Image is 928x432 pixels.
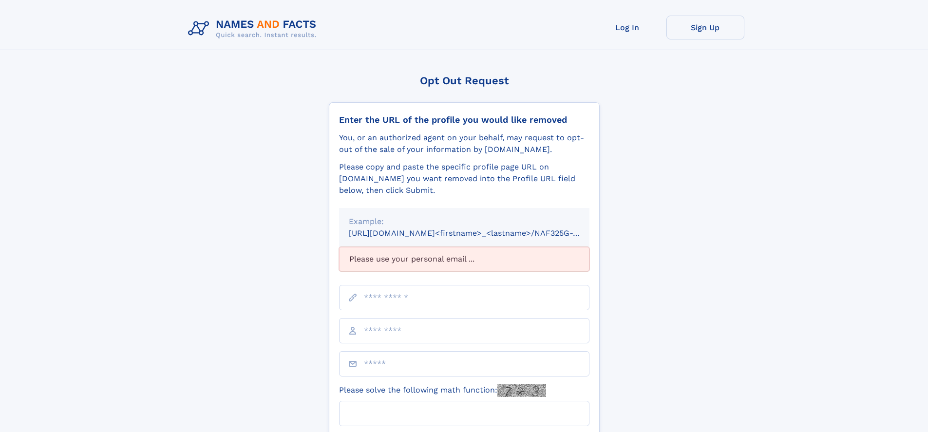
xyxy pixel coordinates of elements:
a: Sign Up [666,16,744,39]
a: Log In [588,16,666,39]
div: You, or an authorized agent on your behalf, may request to opt-out of the sale of your informatio... [339,132,589,155]
div: Please copy and paste the specific profile page URL on [DOMAIN_NAME] you want removed into the Pr... [339,161,589,196]
div: Enter the URL of the profile you would like removed [339,114,589,125]
div: Opt Out Request [329,75,600,87]
img: Logo Names and Facts [184,16,324,42]
div: Example: [349,216,580,227]
small: [URL][DOMAIN_NAME]<firstname>_<lastname>/NAF325G-xxxxxxxx [349,228,608,238]
label: Please solve the following math function: [339,384,546,397]
div: Please use your personal email ... [339,247,589,271]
